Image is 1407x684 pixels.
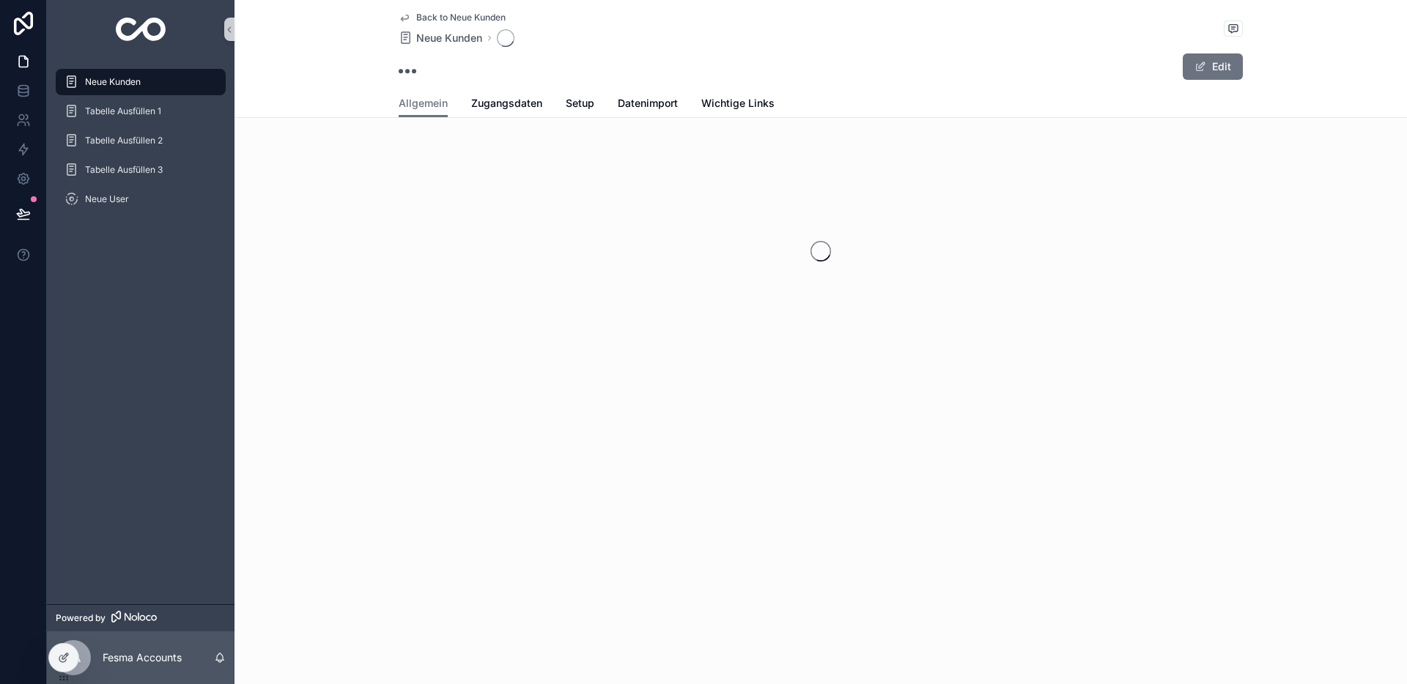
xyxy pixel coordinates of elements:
[85,76,141,88] span: Neue Kunden
[56,127,226,154] a: Tabelle Ausfüllen 2
[56,612,106,624] span: Powered by
[1183,53,1243,80] button: Edit
[566,90,594,119] a: Setup
[701,96,775,111] span: Wichtige Links
[618,90,678,119] a: Datenimport
[399,96,448,111] span: Allgemein
[47,604,234,631] a: Powered by
[566,96,594,111] span: Setup
[47,59,234,231] div: scrollable content
[103,650,182,665] p: Fesma Accounts
[416,12,506,23] span: Back to Neue Kunden
[85,105,161,117] span: Tabelle Ausfüllen 1
[399,12,506,23] a: Back to Neue Kunden
[416,31,482,45] span: Neue Kunden
[85,135,163,146] span: Tabelle Ausfüllen 2
[56,157,226,183] a: Tabelle Ausfüllen 3
[471,96,542,111] span: Zugangsdaten
[399,31,482,45] a: Neue Kunden
[701,90,775,119] a: Wichtige Links
[85,193,129,205] span: Neue User
[399,90,448,118] a: Allgemein
[618,96,678,111] span: Datenimport
[56,186,226,212] a: Neue User
[56,98,226,124] a: Tabelle Ausfüllen 1
[471,90,542,119] a: Zugangsdaten
[56,69,226,95] a: Neue Kunden
[85,164,163,176] span: Tabelle Ausfüllen 3
[116,18,166,41] img: App logo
